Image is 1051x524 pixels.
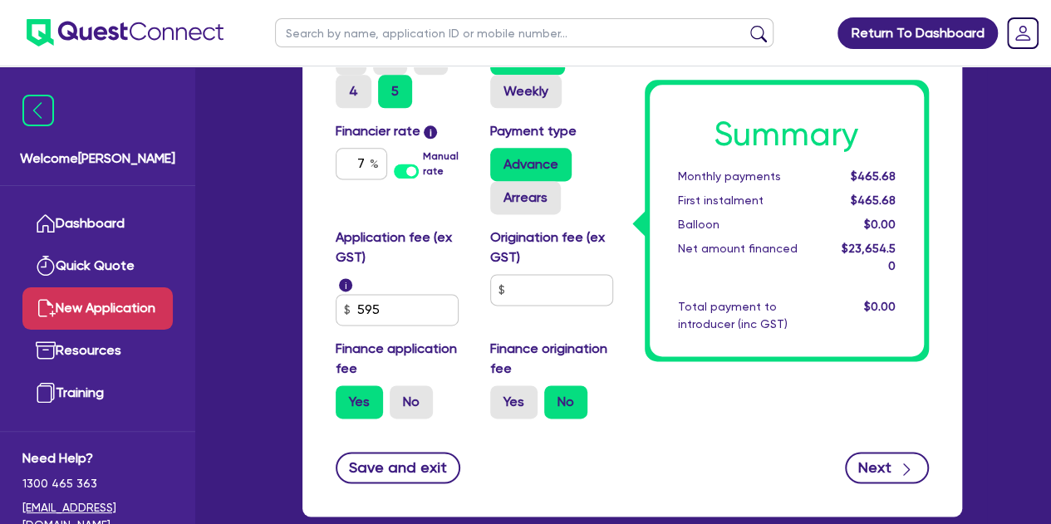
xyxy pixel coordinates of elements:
[850,169,895,183] span: $465.68
[22,330,173,372] a: Resources
[665,168,828,185] div: Monthly payments
[490,121,577,141] label: Payment type
[22,245,173,287] a: Quick Quote
[36,340,56,360] img: resources
[22,448,173,468] span: Need Help?
[36,298,56,318] img: new-application
[336,121,438,141] label: Financier rate
[423,149,464,179] label: Manual rate
[665,192,828,209] div: First instalment
[336,385,383,419] label: Yes
[336,75,371,108] label: 4
[490,75,562,108] label: Weekly
[36,256,56,276] img: quick-quote
[1001,12,1044,55] a: Dropdown toggle
[378,75,412,108] label: 5
[336,339,465,379] label: Finance application fee
[424,125,437,139] span: i
[490,339,620,379] label: Finance origination fee
[863,218,895,231] span: $0.00
[27,19,223,47] img: quest-connect-logo-blue
[22,203,173,245] a: Dashboard
[490,181,561,214] label: Arrears
[336,452,461,483] button: Save and exit
[665,298,828,333] div: Total payment to introducer (inc GST)
[22,287,173,330] a: New Application
[837,17,998,49] a: Return To Dashboard
[22,475,173,492] span: 1300 465 363
[339,278,352,291] span: i
[850,193,895,207] span: $465.68
[841,242,895,272] span: $23,654.50
[490,148,572,181] label: Advance
[390,385,433,419] label: No
[490,385,538,419] label: Yes
[336,228,465,267] label: Application fee (ex GST)
[678,115,896,154] h1: Summary
[863,300,895,313] span: $0.00
[36,383,56,403] img: training
[665,216,828,233] div: Balloon
[845,452,929,483] button: Next
[665,240,828,275] div: Net amount financed
[490,228,620,267] label: Origination fee (ex GST)
[544,385,587,419] label: No
[275,18,774,47] input: Search by name, application ID or mobile number...
[22,95,54,126] img: icon-menu-close
[20,149,175,169] span: Welcome [PERSON_NAME]
[22,372,173,414] a: Training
